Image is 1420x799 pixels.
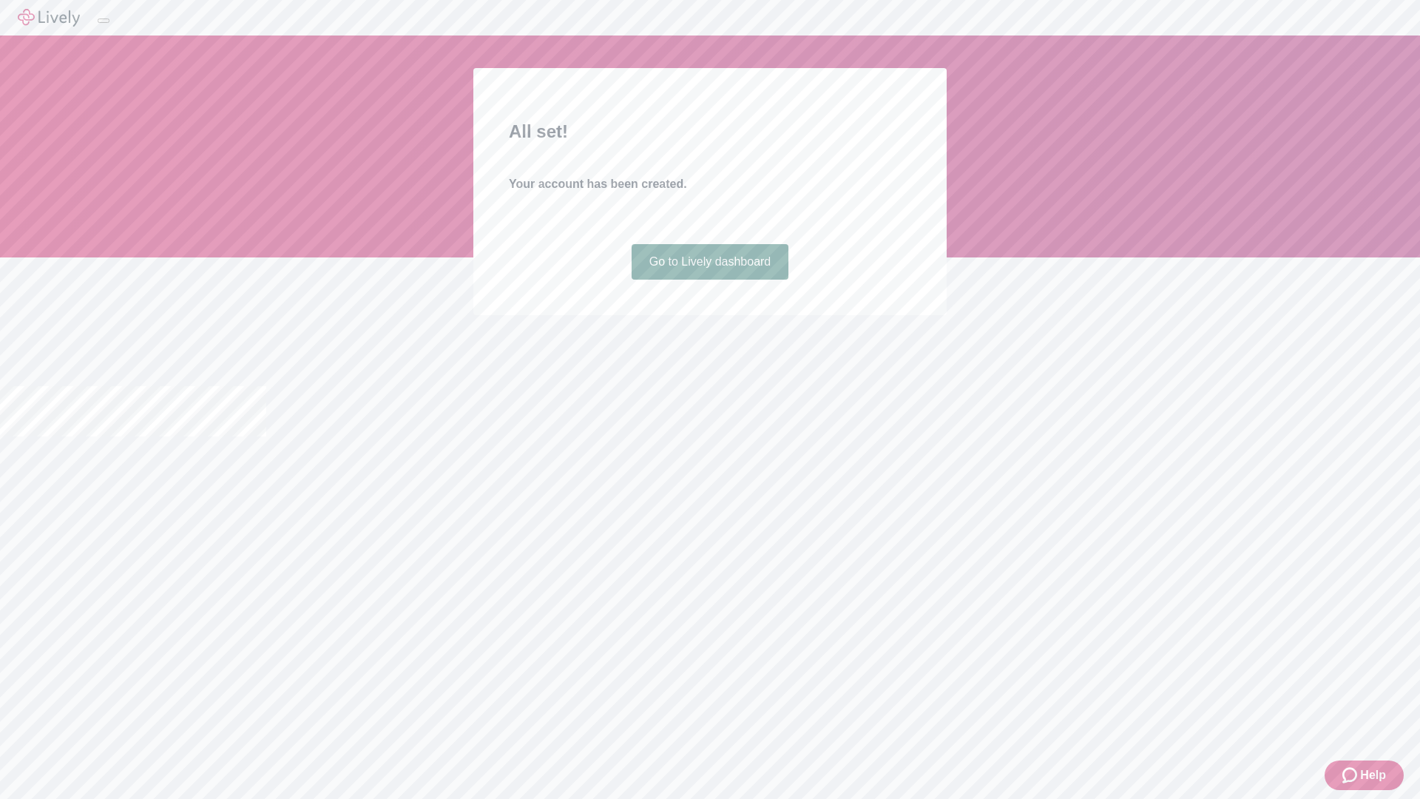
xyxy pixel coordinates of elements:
[1360,766,1386,784] span: Help
[632,244,789,280] a: Go to Lively dashboard
[509,175,911,193] h4: Your account has been created.
[18,9,80,27] img: Lively
[1325,761,1404,790] button: Zendesk support iconHelp
[1342,766,1360,784] svg: Zendesk support icon
[98,18,109,23] button: Log out
[509,118,911,145] h2: All set!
